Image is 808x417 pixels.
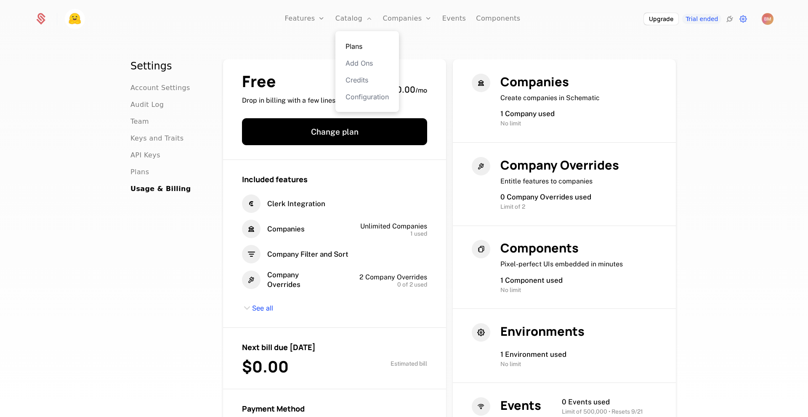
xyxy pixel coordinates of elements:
[500,109,555,118] span: 1 Company used
[762,13,773,25] img: Beom Mee
[391,84,415,95] span: $0.00
[500,239,579,256] span: Components
[500,203,525,210] span: Limit of 2
[500,94,600,102] span: Create companies in Schematic
[397,282,427,287] span: 0 of 2 used
[472,240,490,258] i: chips
[644,13,678,25] button: Upgrade
[65,9,85,29] img: Little Aunt
[130,167,149,177] a: Plans
[130,59,201,194] nav: Main
[562,408,643,415] span: Limit of 500,000 • Resets 9/21
[762,13,773,25] button: Open user button
[500,120,521,127] span: No limit
[359,273,427,281] span: 2 Company Overrides
[267,224,305,234] span: Companies
[242,194,260,213] i: clerk
[242,74,361,89] span: Free
[242,271,260,289] i: hammer
[500,361,521,367] span: No limit
[500,157,619,173] span: Company Overrides
[242,359,289,375] span: $0.00
[130,117,149,127] a: Team
[346,75,389,85] a: Credits
[130,83,190,93] a: Account Settings
[410,231,427,236] span: 1 used
[500,276,563,284] span: 1 Component used
[500,397,541,414] span: Events
[472,74,490,92] i: bank
[562,398,610,406] span: 0 Events used
[242,220,260,238] i: bank
[500,260,623,268] span: Pixel-perfect UIs embedded in minutes
[346,58,389,68] a: Add Ons
[500,177,593,185] span: Entitle features to companies
[738,14,748,24] a: Settings
[252,304,273,313] span: See all
[242,303,252,313] i: chevron-down
[682,14,721,24] a: Trial ended
[130,184,191,194] a: Usage & Billing
[391,360,427,367] span: Estimated bill
[500,287,521,293] span: No limit
[346,92,389,102] a: Configuration
[242,118,427,145] button: Change plan
[130,133,183,143] a: Keys and Traits
[415,86,427,95] sub: / mo
[242,404,305,414] span: Payment Method
[267,250,348,259] span: Company Filter and Sort
[242,245,260,263] i: filter
[242,342,427,352] span: Next bill due [DATE]
[130,59,201,73] h1: Settings
[472,397,490,416] i: signal
[242,174,308,184] span: Included features
[725,14,735,24] a: Integrations
[346,41,389,51] a: Plans
[500,193,591,201] span: 0 Company Overrides used
[130,150,160,160] a: API Keys
[500,323,585,340] span: Environments
[500,350,566,359] span: 1 Environment used
[472,323,490,342] i: cog
[130,100,164,110] a: Audit Log
[267,199,325,209] span: Clerk Integration
[267,270,327,290] span: Company Overrides
[360,222,427,230] span: Unlimited Companies
[242,96,361,105] span: Drop in billing with a few lines of code
[472,157,490,175] i: hammer
[500,73,569,90] span: Companies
